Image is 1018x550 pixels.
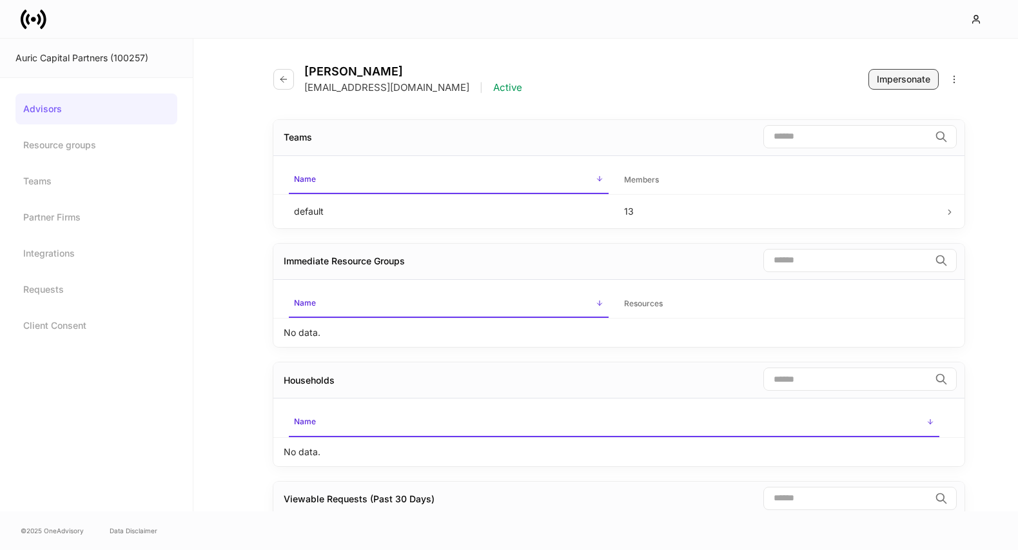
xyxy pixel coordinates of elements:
[21,525,84,536] span: © 2025 OneAdvisory
[289,409,939,437] span: Name
[15,238,177,269] a: Integrations
[15,310,177,341] a: Client Consent
[15,130,177,161] a: Resource groups
[289,290,609,318] span: Name
[284,131,312,144] div: Teams
[284,493,435,506] div: Viewable Requests (Past 30 Days)
[284,446,320,458] p: No data.
[304,64,522,79] h4: [PERSON_NAME]
[284,255,405,268] div: Immediate Resource Groups
[294,297,316,309] h6: Name
[15,52,177,64] div: Auric Capital Partners (100257)
[493,81,522,94] p: Active
[868,69,939,90] button: Impersonate
[289,166,609,194] span: Name
[284,194,614,228] td: default
[624,173,659,186] h6: Members
[614,194,945,228] td: 13
[294,415,316,427] h6: Name
[619,291,939,317] span: Resources
[877,73,930,86] div: Impersonate
[15,202,177,233] a: Partner Firms
[619,167,939,193] span: Members
[294,173,316,185] h6: Name
[624,297,663,309] h6: Resources
[110,525,157,536] a: Data Disclaimer
[15,93,177,124] a: Advisors
[15,166,177,197] a: Teams
[15,274,177,305] a: Requests
[304,81,469,94] p: [EMAIL_ADDRESS][DOMAIN_NAME]
[480,81,483,94] p: |
[284,326,320,339] p: No data.
[284,374,335,387] div: Households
